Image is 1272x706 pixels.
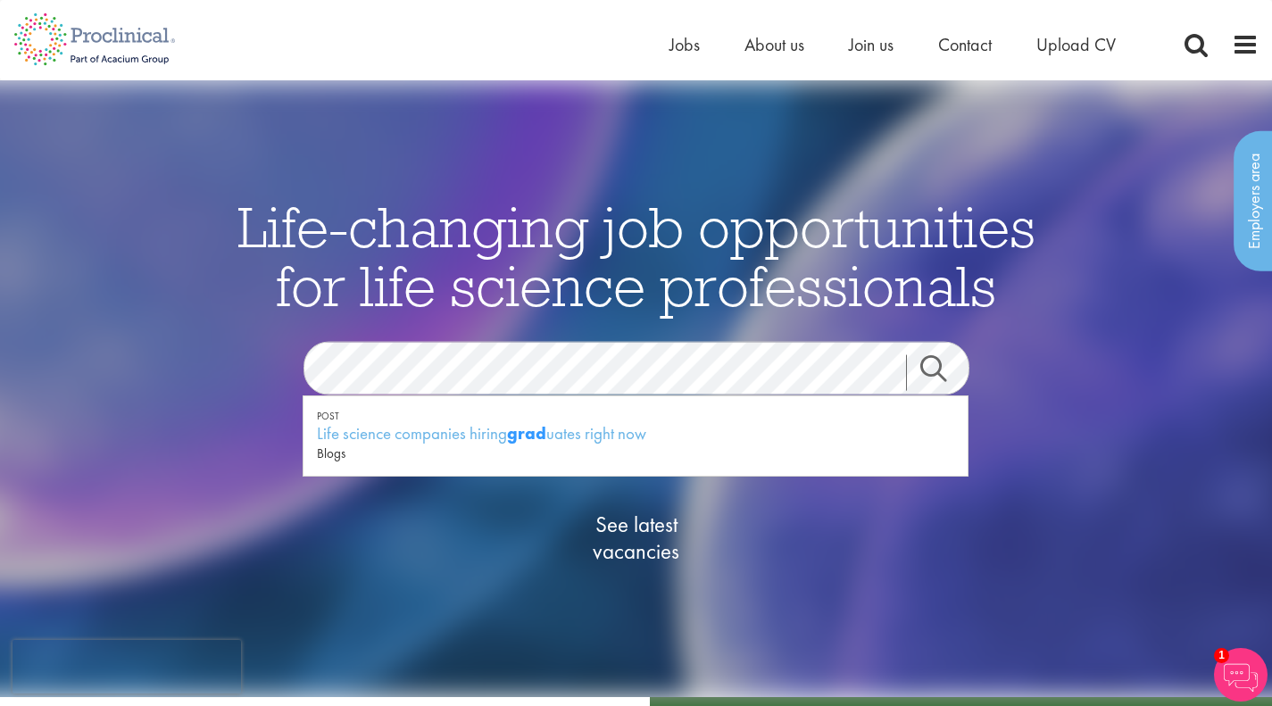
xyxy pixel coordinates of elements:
span: 1 [1214,648,1229,663]
span: See latest vacancies [547,511,726,565]
iframe: reCAPTCHA [12,640,241,694]
a: See latestvacancies [547,440,726,636]
a: Contact [938,33,992,56]
span: Life-changing job opportunities for life science professionals [237,191,1035,321]
a: Upload CV [1036,33,1116,56]
a: Jobs [669,33,700,56]
div: Post [317,410,954,422]
a: Join us [849,33,894,56]
strong: grad [507,422,546,444]
a: Job search submit button [906,355,983,391]
div: Life science companies hiring uates right now [317,422,954,444]
a: About us [744,33,804,56]
img: Chatbot [1214,648,1268,702]
div: Blogs [317,444,954,462]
